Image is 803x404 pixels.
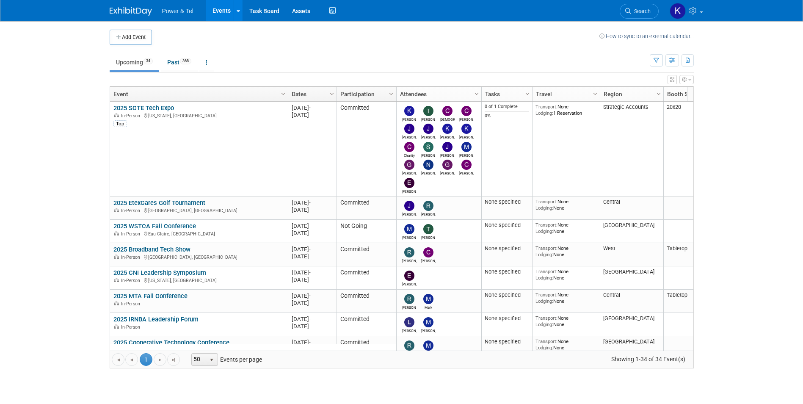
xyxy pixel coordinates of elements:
[442,106,453,116] img: CHRISTEN Gowens
[535,338,557,344] span: Transport:
[309,316,311,322] span: -
[402,188,417,194] div: Ernesto Rivera
[600,290,663,313] td: Central
[121,324,143,330] span: In-Person
[170,357,177,363] span: Go to the last page
[600,336,663,360] td: [GEOGRAPHIC_DATA]
[113,269,206,277] a: 2025 CNI Leadership Symposium
[292,323,333,330] div: [DATE]
[337,266,396,290] td: Committed
[402,211,417,216] div: Jerry Johnson
[404,294,414,304] img: Robert Zuzek
[404,106,414,116] img: Kevin Wilkes
[620,4,659,19] a: Search
[404,142,414,152] img: Charity Deaton
[535,338,596,351] div: None None
[535,315,557,321] span: Transport:
[180,353,270,366] span: Events per page
[337,313,396,336] td: Committed
[110,54,159,70] a: Upcoming34
[113,104,174,112] a: 2025 SCTE Tech Expo
[423,106,433,116] img: Tammy Pilkington
[292,339,333,346] div: [DATE]
[604,87,658,101] a: Region
[654,87,663,100] a: Column Settings
[402,281,417,286] div: Edward Sudina
[162,8,193,14] span: Power & Tel
[461,124,472,134] img: Kevin Heflin
[115,357,121,363] span: Go to the first page
[600,196,663,220] td: Central
[461,142,472,152] img: Mike Kruszewski
[423,224,433,234] img: Taylor Trewyn
[110,7,152,16] img: ExhibitDay
[292,87,331,101] a: Dates
[280,91,287,97] span: Column Settings
[292,253,333,260] div: [DATE]
[113,207,284,214] div: [GEOGRAPHIC_DATA], [GEOGRAPHIC_DATA]
[600,266,663,290] td: [GEOGRAPHIC_DATA]
[459,134,474,139] div: Kevin Heflin
[591,87,600,100] a: Column Settings
[114,113,119,117] img: In-Person Event
[535,245,557,251] span: Transport:
[292,299,333,307] div: [DATE]
[485,222,529,229] div: None specified
[485,199,529,205] div: None specified
[292,111,333,119] div: [DATE]
[110,30,152,45] button: Add Event
[423,340,433,351] img: Michael Mackeben
[121,113,143,119] span: In-Person
[535,298,553,304] span: Lodging:
[402,257,417,263] div: Robin Mayne
[663,102,727,196] td: 20x20
[472,87,481,100] a: Column Settings
[327,87,337,100] a: Column Settings
[113,246,190,253] a: 2025 Broadband Tech Show
[670,3,686,19] img: Kelley Hood
[121,255,143,260] span: In-Person
[442,160,453,170] img: Greg Heard
[535,268,596,281] div: None None
[663,290,727,313] td: Tabletop
[340,87,390,101] a: Participation
[535,205,553,211] span: Lodging:
[114,208,119,212] img: In-Person Event
[292,315,333,323] div: [DATE]
[535,228,553,234] span: Lodging:
[402,170,417,175] div: Gus Vasilakis
[603,353,693,365] span: Showing 1-34 of 34 Event(s)
[309,105,311,111] span: -
[421,304,436,310] div: Mark Longtin
[421,152,436,158] div: Scott Wisneski
[113,87,282,101] a: Event
[121,301,143,307] span: In-Person
[404,178,414,188] img: Ernesto Rivera
[421,116,436,122] div: Tammy Pilkington
[114,231,119,235] img: In-Person Event
[121,231,143,237] span: In-Person
[535,292,596,304] div: None None
[459,170,474,175] div: Chris Anderson
[128,357,135,363] span: Go to the previous page
[113,222,196,230] a: 2025 WSTCA Fall Conference
[461,106,472,116] img: Collins O'Toole
[404,224,414,234] img: Michael Mackeben
[535,222,557,228] span: Transport:
[337,243,396,266] td: Committed
[113,292,188,300] a: 2025 MTA Fall Conference
[161,54,198,70] a: Past368
[523,87,532,100] a: Column Settings
[592,91,599,97] span: Column Settings
[386,87,396,100] a: Column Settings
[600,220,663,243] td: [GEOGRAPHIC_DATA]
[309,339,311,346] span: -
[404,247,414,257] img: Robin Mayne
[113,277,284,284] div: [US_STATE], [GEOGRAPHIC_DATA]
[442,124,453,134] img: Kevin Stevens
[535,268,557,274] span: Transport:
[440,152,455,158] div: Jeff Porter
[535,252,553,257] span: Lodging:
[140,353,152,366] span: 1
[328,91,335,97] span: Column Settings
